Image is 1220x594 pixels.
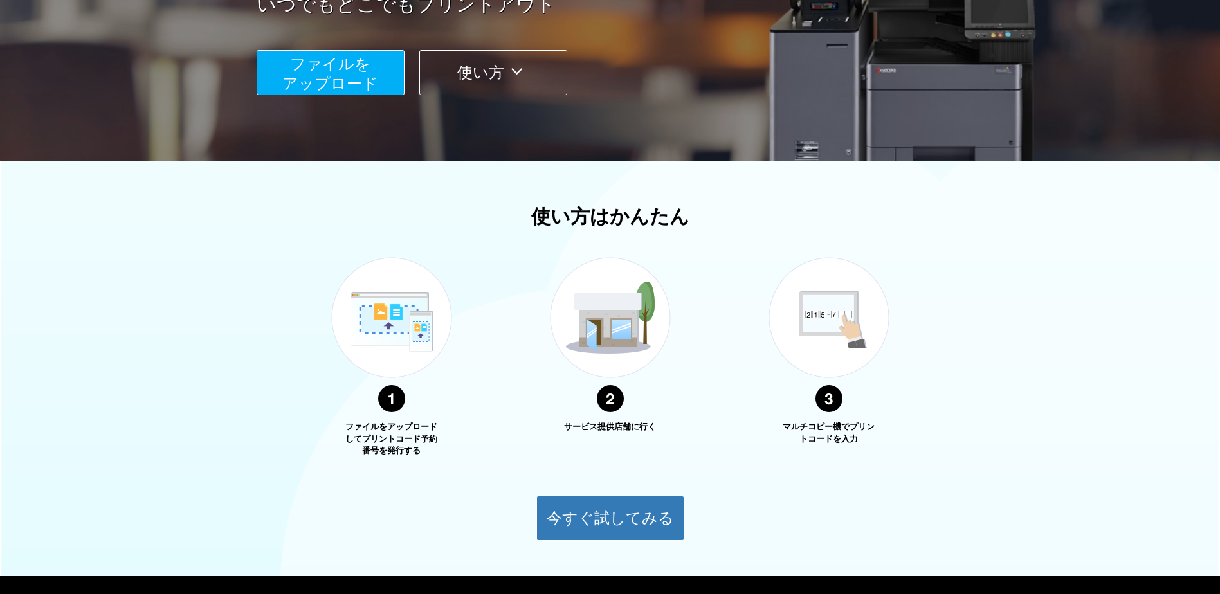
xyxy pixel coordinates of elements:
button: 今すぐ試してみる [536,496,684,541]
span: ファイルを ​​アップロード [282,55,378,92]
button: ファイルを​​アップロード [257,50,405,95]
button: 使い方 [419,50,567,95]
p: サービス提供店舗に行く [562,421,659,433]
p: マルチコピー機でプリントコードを入力 [781,421,877,445]
p: ファイルをアップロードしてプリントコード予約番号を発行する [343,421,440,457]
